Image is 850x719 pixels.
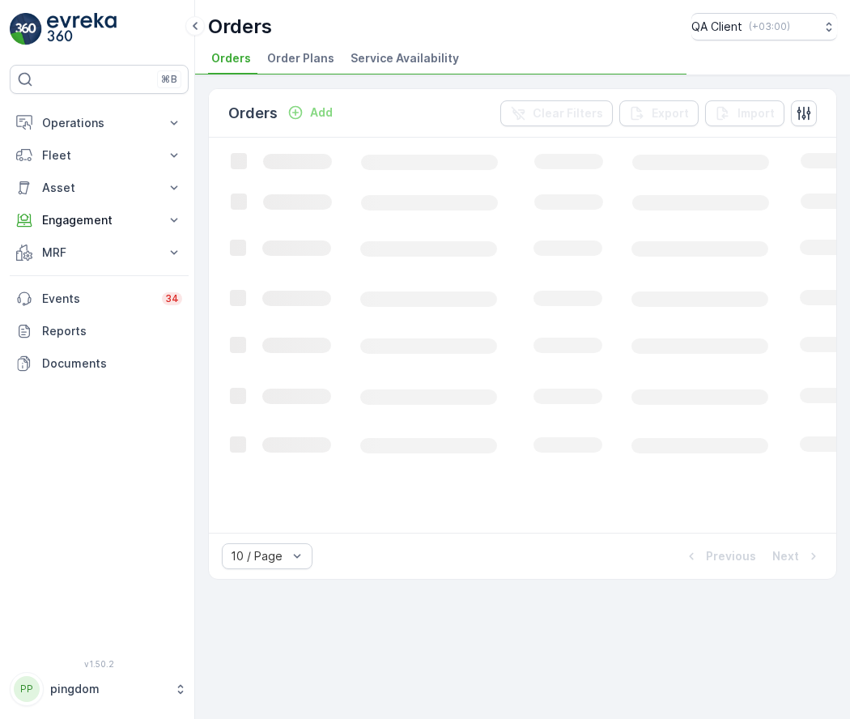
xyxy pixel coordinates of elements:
[705,100,784,126] button: Import
[161,73,177,86] p: ⌘B
[10,236,189,269] button: MRF
[749,20,790,33] p: ( +03:00 )
[10,315,189,347] a: Reports
[351,50,459,66] span: Service Availability
[691,19,742,35] p: QA Client
[165,292,179,305] p: 34
[208,14,272,40] p: Orders
[682,547,758,566] button: Previous
[281,103,339,122] button: Add
[772,548,799,564] p: Next
[10,204,189,236] button: Engagement
[42,291,152,307] p: Events
[10,172,189,204] button: Asset
[533,105,603,121] p: Clear Filters
[737,105,775,121] p: Import
[42,323,182,339] p: Reports
[47,13,117,45] img: logo_light-DOdMpM7g.png
[50,681,166,697] p: pingdom
[267,50,334,66] span: Order Plans
[211,50,251,66] span: Orders
[10,13,42,45] img: logo
[42,355,182,372] p: Documents
[42,147,156,164] p: Fleet
[10,107,189,139] button: Operations
[10,672,189,706] button: PPpingdom
[310,104,333,121] p: Add
[10,139,189,172] button: Fleet
[42,180,156,196] p: Asset
[228,102,278,125] p: Orders
[706,548,756,564] p: Previous
[652,105,689,121] p: Export
[10,659,189,669] span: v 1.50.2
[500,100,613,126] button: Clear Filters
[771,547,823,566] button: Next
[42,245,156,261] p: MRF
[619,100,699,126] button: Export
[42,212,156,228] p: Engagement
[10,347,189,380] a: Documents
[10,283,189,315] a: Events34
[691,13,837,40] button: QA Client(+03:00)
[42,115,156,131] p: Operations
[14,676,40,702] div: PP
